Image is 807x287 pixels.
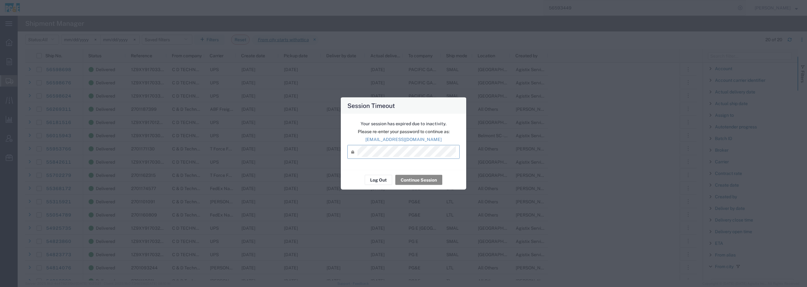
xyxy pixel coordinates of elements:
[395,175,442,185] button: Continue Session
[347,121,460,127] p: Your session has expired due to inactivity.
[347,128,460,135] p: Please re-enter your password to continue as:
[347,101,395,110] h4: Session Timeout
[365,175,392,185] button: Log Out
[347,136,460,143] p: [EMAIL_ADDRESS][DOMAIN_NAME]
